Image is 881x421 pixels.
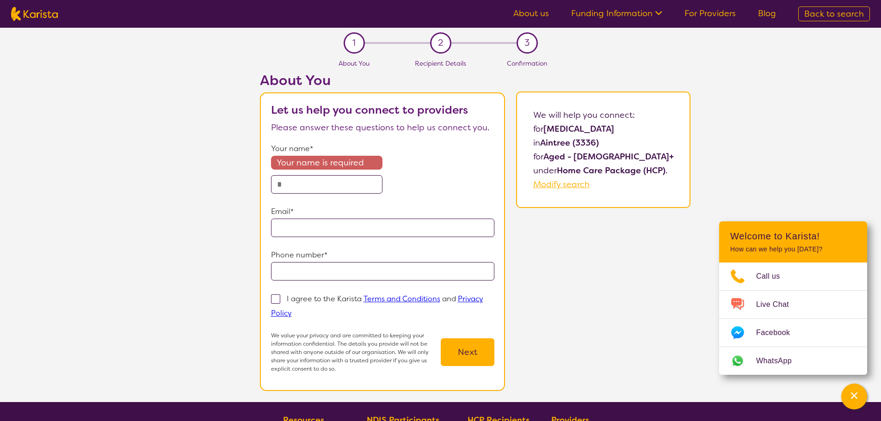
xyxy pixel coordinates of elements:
[571,8,662,19] a: Funding Information
[557,165,665,176] b: Home Care Package (HCP)
[271,205,495,219] p: Email*
[271,331,441,373] p: We value your privacy and are committed to keeping your information confidential. The details you...
[684,8,736,19] a: For Providers
[756,326,801,340] span: Facebook
[719,221,867,375] div: Channel Menu
[533,164,674,177] p: under .
[260,72,505,89] h2: About You
[533,136,674,150] p: in
[271,294,483,318] p: I agree to the Karista and
[271,103,468,117] b: Let us help you connect to providers
[533,108,674,122] p: We will help you connect:
[271,156,383,170] span: Your name is required
[540,137,599,148] b: Aintree (3336)
[543,123,614,134] b: [MEDICAL_DATA]
[513,8,549,19] a: About us
[271,248,495,262] p: Phone number*
[533,179,590,190] a: Modify search
[339,59,370,67] span: About You
[543,151,674,162] b: Aged - [DEMOGRAPHIC_DATA]+
[798,6,870,21] a: Back to search
[719,347,867,375] a: Web link opens in a new tab.
[804,8,864,19] span: Back to search
[415,59,466,67] span: Recipient Details
[533,150,674,164] p: for
[730,231,856,242] h2: Welcome to Karista!
[524,36,530,50] span: 3
[841,384,867,409] button: Channel Menu
[271,121,495,134] p: Please answer these questions to help us connect you.
[756,354,803,368] span: WhatsApp
[533,122,674,136] p: for
[271,294,483,318] a: Privacy Policy
[352,36,356,50] span: 1
[730,245,856,253] p: How can we help you [DATE]?
[756,269,791,283] span: Call us
[756,298,800,311] span: Live Chat
[11,7,58,21] img: Karista logo
[719,262,867,375] ul: Choose channel
[271,142,495,156] p: Your name*
[758,8,776,19] a: Blog
[438,36,443,50] span: 2
[441,338,494,366] button: Next
[363,294,440,304] a: Terms and Conditions
[507,59,547,67] span: Confirmation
